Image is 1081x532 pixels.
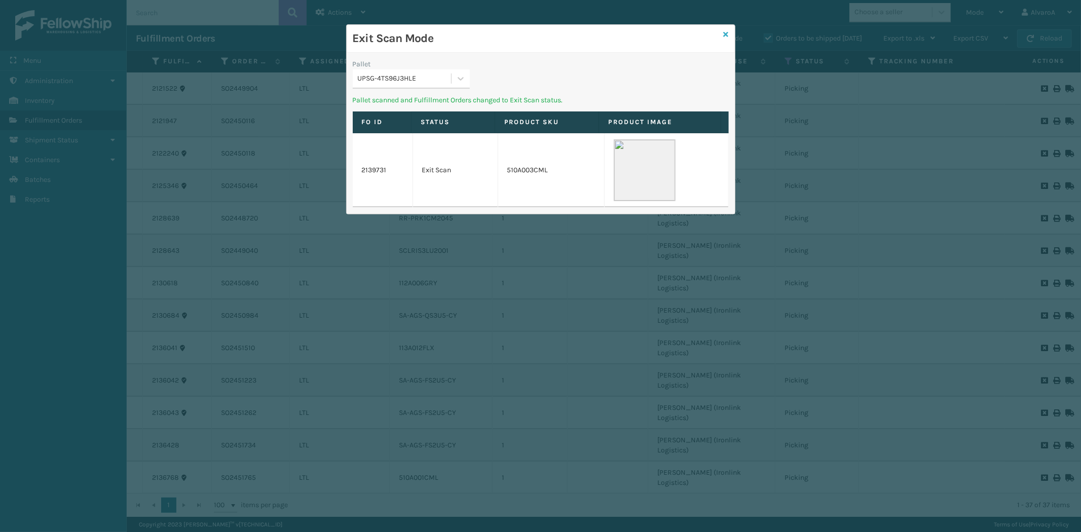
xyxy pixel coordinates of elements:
td: 510A003CML [498,133,605,207]
img: 51104088640_40f294f443_o-scaled-700x700.jpg [614,139,676,201]
td: Exit Scan [413,133,498,207]
h3: Exit Scan Mode [353,31,720,46]
div: UPSG-4TS96J3HLE [358,73,452,84]
label: Pallet [353,59,371,69]
label: FO ID [362,118,402,127]
label: Product Image [608,118,711,127]
label: Product SKU [504,118,590,127]
p: Pallet scanned and Fulfillment Orders changed to Exit Scan status. [353,95,729,105]
a: 2139731 [362,165,387,175]
label: Status [421,118,486,127]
